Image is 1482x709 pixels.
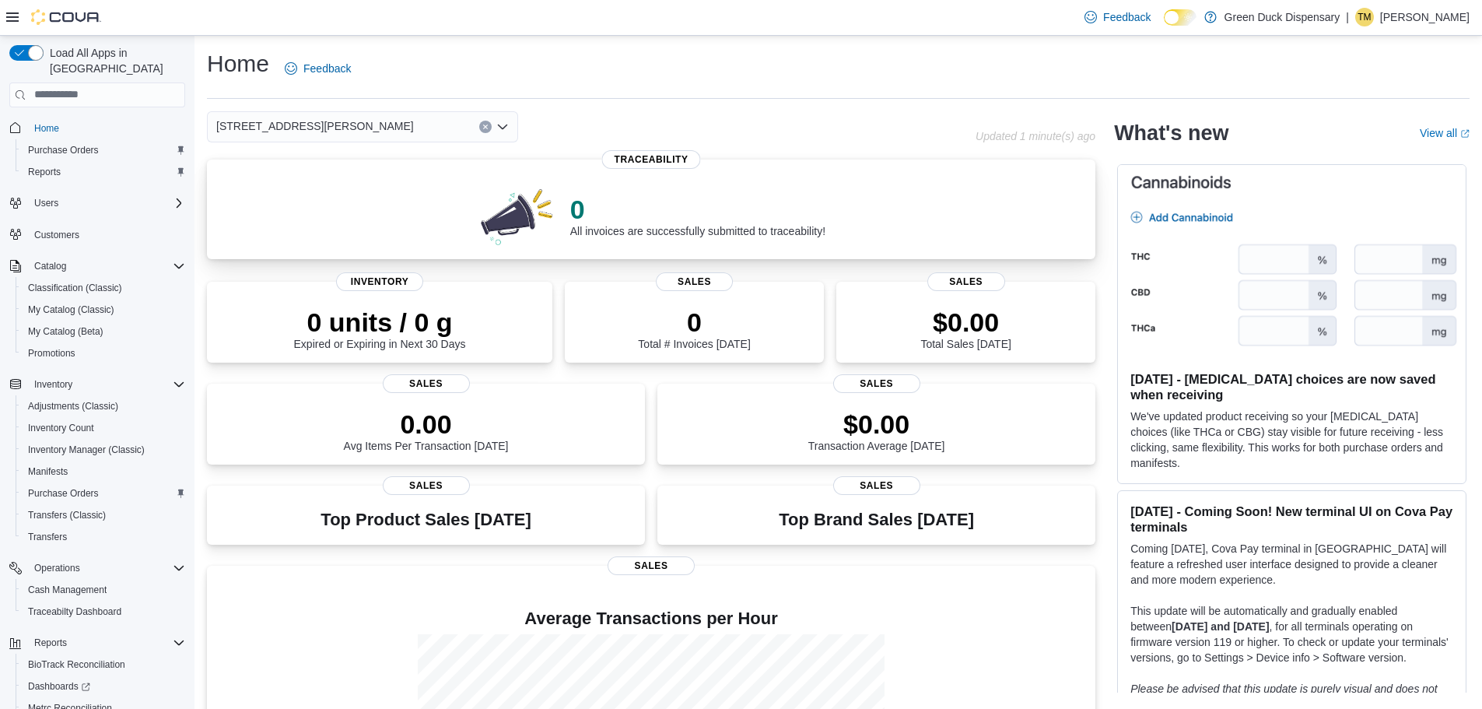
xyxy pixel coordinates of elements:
[34,562,80,574] span: Operations
[22,322,110,341] a: My Catalog (Beta)
[1130,371,1453,402] h3: [DATE] - [MEDICAL_DATA] choices are now saved when receiving
[1460,129,1470,139] svg: External link
[28,119,65,138] a: Home
[28,144,99,156] span: Purchase Orders
[16,526,191,548] button: Transfers
[1346,8,1349,26] p: |
[321,511,531,529] h3: Top Product Sales [DATE]
[833,374,920,393] span: Sales
[28,634,73,652] button: Reports
[34,229,79,241] span: Customers
[28,347,75,360] span: Promotions
[344,409,509,440] p: 0.00
[28,444,145,456] span: Inventory Manager (Classic)
[28,166,61,178] span: Reports
[638,307,750,350] div: Total # Invoices [DATE]
[602,150,701,169] span: Traceability
[22,419,185,437] span: Inventory Count
[976,130,1095,142] p: Updated 1 minute(s) ago
[22,141,105,160] a: Purchase Orders
[303,61,351,76] span: Feedback
[1224,8,1340,26] p: Green Duck Dispensary
[28,584,107,596] span: Cash Management
[833,476,920,495] span: Sales
[279,53,357,84] a: Feedback
[34,197,58,209] span: Users
[22,419,100,437] a: Inventory Count
[207,48,269,79] h1: Home
[28,375,79,394] button: Inventory
[22,300,121,319] a: My Catalog (Classic)
[383,374,470,393] span: Sales
[22,655,185,674] span: BioTrack Reconciliation
[16,139,191,161] button: Purchase Orders
[1358,8,1371,26] span: TM
[383,476,470,495] span: Sales
[22,462,74,481] a: Manifests
[16,321,191,342] button: My Catalog (Beta)
[219,609,1083,628] h4: Average Transactions per Hour
[22,677,96,696] a: Dashboards
[16,417,191,439] button: Inventory Count
[16,439,191,461] button: Inventory Manager (Classic)
[294,307,466,350] div: Expired or Expiring in Next 30 Days
[779,511,974,529] h3: Top Brand Sales [DATE]
[28,509,106,521] span: Transfers (Classic)
[1380,8,1470,26] p: [PERSON_NAME]
[1164,9,1196,26] input: Dark Mode
[22,655,131,674] a: BioTrack Reconciliation
[344,409,509,452] div: Avg Items Per Transaction [DATE]
[3,223,191,246] button: Customers
[28,226,86,244] a: Customers
[22,484,105,503] a: Purchase Orders
[28,118,185,138] span: Home
[608,556,695,575] span: Sales
[22,581,113,599] a: Cash Management
[3,117,191,139] button: Home
[570,194,825,237] div: All invoices are successfully submitted to traceability!
[294,307,466,338] p: 0 units / 0 g
[3,632,191,654] button: Reports
[1078,2,1157,33] a: Feedback
[28,559,185,577] span: Operations
[28,680,90,693] span: Dashboards
[22,300,185,319] span: My Catalog (Classic)
[3,374,191,395] button: Inventory
[1420,127,1470,139] a: View allExternal link
[16,579,191,601] button: Cash Management
[31,9,101,25] img: Cova
[22,344,82,363] a: Promotions
[1130,504,1453,535] h3: [DATE] - Coming Soon! New terminal UI on Cova Pay terminals
[16,504,191,526] button: Transfers (Classic)
[16,483,191,504] button: Purchase Orders
[479,121,492,133] button: Clear input
[28,634,185,652] span: Reports
[22,581,185,599] span: Cash Management
[22,462,185,481] span: Manifests
[28,194,185,212] span: Users
[22,141,185,160] span: Purchase Orders
[28,282,122,294] span: Classification (Classic)
[22,279,185,297] span: Classification (Classic)
[1103,9,1151,25] span: Feedback
[34,260,66,272] span: Catalog
[22,602,185,621] span: Traceabilty Dashboard
[22,397,124,416] a: Adjustments (Classic)
[22,163,67,181] a: Reports
[1130,541,1453,588] p: Coming [DATE], Cova Pay terminal in [GEOGRAPHIC_DATA] will feature a refreshed user interface des...
[28,559,86,577] button: Operations
[22,506,185,525] span: Transfers (Classic)
[808,409,945,452] div: Transaction Average [DATE]
[22,528,185,546] span: Transfers
[16,342,191,364] button: Promotions
[216,117,414,135] span: [STREET_ADDRESS][PERSON_NAME]
[3,192,191,214] button: Users
[28,304,114,316] span: My Catalog (Classic)
[22,602,128,621] a: Traceabilty Dashboard
[570,194,825,225] p: 0
[3,255,191,277] button: Catalog
[22,440,151,459] a: Inventory Manager (Classic)
[16,461,191,483] button: Manifests
[28,225,185,244] span: Customers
